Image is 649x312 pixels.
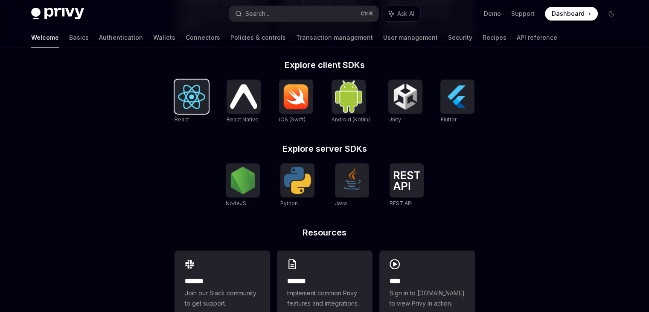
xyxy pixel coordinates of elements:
span: Unity [388,116,401,123]
span: Ask AI [397,9,414,18]
a: UnityUnity [388,79,422,124]
a: REST APIREST API [390,163,424,208]
span: React Native [227,116,259,123]
a: Wallets [153,27,175,48]
img: Python [284,167,311,194]
a: FlutterFlutter [440,79,474,124]
span: REST API [390,200,413,206]
h2: Explore server SDKs [175,144,475,153]
span: Sign in to [DOMAIN_NAME] to view Privy in action. [390,288,465,309]
a: Recipes [483,27,506,48]
img: iOS (Swift) [282,84,310,109]
a: Policies & controls [230,27,286,48]
a: Authentication [99,27,143,48]
button: Search...CtrlK [229,6,378,21]
img: Unity [392,83,419,110]
a: Transaction management [296,27,373,48]
a: JavaJava [335,163,369,208]
a: iOS (Swift)iOS (Swift) [279,79,313,124]
img: React Native [230,84,257,109]
a: User management [383,27,438,48]
h2: Resources [175,228,475,237]
img: Android (Kotlin) [335,80,362,112]
span: React [175,116,189,123]
span: Java [335,200,347,206]
a: Basics [69,27,89,48]
span: Flutter [440,116,456,123]
a: Support [511,9,535,18]
button: Ask AI [383,6,420,21]
a: React NativeReact Native [227,79,261,124]
a: Welcome [31,27,59,48]
a: API reference [517,27,557,48]
a: Dashboard [545,7,598,21]
a: PythonPython [280,163,314,208]
img: dark logo [31,8,84,20]
img: React [178,85,205,109]
span: Ctrl K [361,10,373,17]
a: Security [448,27,472,48]
a: Demo [484,9,501,18]
a: ReactReact [175,79,209,124]
a: Android (Kotlin)Android (Kotlin) [332,79,370,124]
h2: Explore client SDKs [175,61,475,69]
span: Implement common Privy features and integrations. [287,288,362,309]
a: NodeJSNodeJS [226,163,260,208]
span: Join our Slack community to get support. [185,288,260,309]
button: Toggle dark mode [605,7,618,21]
span: Python [280,200,298,206]
span: iOS (Swift) [279,116,306,123]
span: NodeJS [226,200,246,206]
img: REST API [393,171,420,190]
span: Dashboard [552,9,585,18]
div: Search... [245,9,269,19]
a: Connectors [186,27,220,48]
span: Android (Kotlin) [332,116,370,123]
img: Flutter [444,83,471,110]
img: Java [338,167,366,194]
img: NodeJS [229,167,256,194]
